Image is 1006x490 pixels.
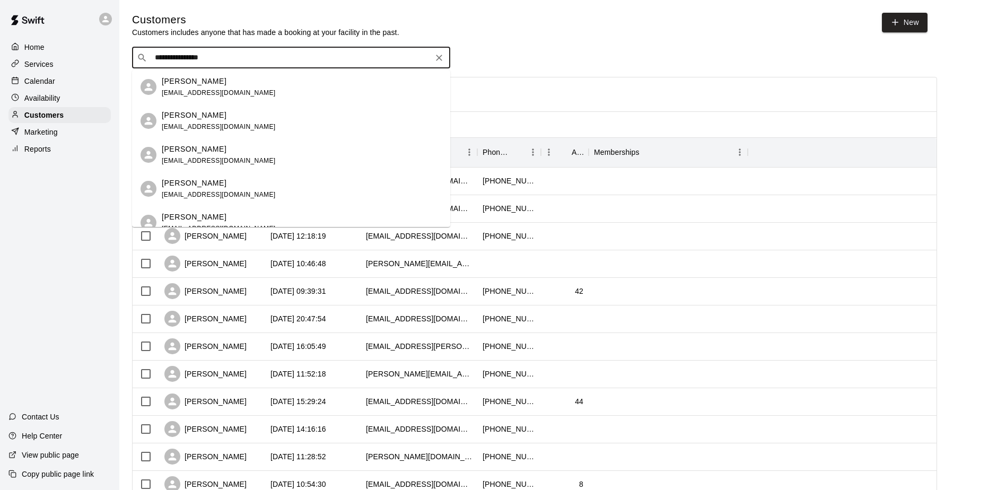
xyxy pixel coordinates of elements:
[164,421,247,437] div: [PERSON_NAME]
[162,110,226,121] p: [PERSON_NAME]
[366,286,472,296] div: smahaffey151@gmail.com
[162,191,276,198] span: [EMAIL_ADDRESS][DOMAIN_NAME]
[141,181,156,197] div: Margarita Wear
[572,137,583,167] div: Age
[483,341,536,352] div: +19195991474
[164,366,247,382] div: [PERSON_NAME]
[164,449,247,465] div: [PERSON_NAME]
[483,424,536,434] div: +14152444600
[8,56,111,72] a: Services
[162,123,276,130] span: [EMAIL_ADDRESS][DOMAIN_NAME]
[8,39,111,55] a: Home
[164,338,247,354] div: [PERSON_NAME]
[22,450,79,460] p: View public page
[270,424,326,434] div: 2025-10-07 14:16:16
[589,137,748,167] div: Memberships
[8,90,111,106] a: Availability
[575,286,583,296] div: 42
[141,113,156,129] div: Christina Klein
[594,137,640,167] div: Memberships
[141,147,156,163] div: rory tuttle
[557,145,572,160] button: Sort
[162,89,276,97] span: [EMAIL_ADDRESS][DOMAIN_NAME]
[270,341,326,352] div: 2025-10-08 16:05:49
[882,13,928,32] a: New
[132,47,450,68] div: Search customers by name or email
[24,93,60,103] p: Availability
[162,144,226,155] p: [PERSON_NAME]
[483,286,536,296] div: +16197239376
[541,144,557,160] button: Menu
[270,451,326,462] div: 2025-10-07 11:28:52
[366,424,472,434] div: jshambroom@gmail.com
[432,50,447,65] button: Clear
[483,479,536,489] div: +14155058037
[575,396,583,407] div: 44
[270,479,326,489] div: 2025-10-07 10:54:30
[164,256,247,272] div: [PERSON_NAME]
[24,110,64,120] p: Customers
[132,27,399,38] p: Customers includes anyone that has made a booking at your facility in the past.
[162,225,276,232] span: [EMAIL_ADDRESS][DOMAIN_NAME]
[141,79,156,95] div: Kate Vitt
[510,145,525,160] button: Sort
[8,124,111,140] a: Marketing
[366,313,472,324] div: valgkushel@gmail.com
[162,157,276,164] span: [EMAIL_ADDRESS][DOMAIN_NAME]
[366,341,472,352] div: lauren.johnston@gmail.com
[366,396,472,407] div: josephwbrody@gmail.com
[579,479,583,489] div: 8
[270,369,326,379] div: 2025-10-08 11:52:18
[24,144,51,154] p: Reports
[640,145,654,160] button: Sort
[8,73,111,89] a: Calendar
[483,369,536,379] div: +13103460512
[366,479,472,489] div: mymessagez@hotmail.com
[483,137,510,167] div: Phone Number
[24,42,45,52] p: Home
[164,283,247,299] div: [PERSON_NAME]
[270,396,326,407] div: 2025-10-07 15:29:24
[24,59,54,69] p: Services
[164,311,247,327] div: [PERSON_NAME]
[483,313,536,324] div: +16502182788
[525,144,541,160] button: Menu
[22,431,62,441] p: Help Center
[270,313,326,324] div: 2025-10-08 20:47:54
[22,469,94,479] p: Copy public page link
[483,396,536,407] div: +14154974934
[22,412,59,422] p: Contact Us
[366,451,472,462] div: schmidt.rosell.family@gmail.com
[361,137,477,167] div: Email
[366,231,472,241] div: colinmcnamara2006@gmail.com
[477,137,541,167] div: Phone Number
[461,144,477,160] button: Menu
[164,393,247,409] div: [PERSON_NAME]
[8,141,111,157] a: Reports
[483,203,536,214] div: +14086433423
[164,228,247,244] div: [PERSON_NAME]
[141,215,156,231] div: Drew Lansdown
[162,212,226,223] p: [PERSON_NAME]
[366,369,472,379] div: sheila-af@outlook.com
[24,127,58,137] p: Marketing
[541,137,589,167] div: Age
[162,76,226,87] p: [PERSON_NAME]
[732,144,748,160] button: Menu
[270,286,326,296] div: 2025-10-09 09:39:31
[366,258,472,269] div: danielturkovich@gmail.com
[8,107,111,123] a: Customers
[162,178,226,189] p: [PERSON_NAME]
[270,231,326,241] div: 2025-10-09 12:18:19
[132,13,399,27] h5: Customers
[270,258,326,269] div: 2025-10-09 10:46:48
[483,451,536,462] div: +17816964761
[24,76,55,86] p: Calendar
